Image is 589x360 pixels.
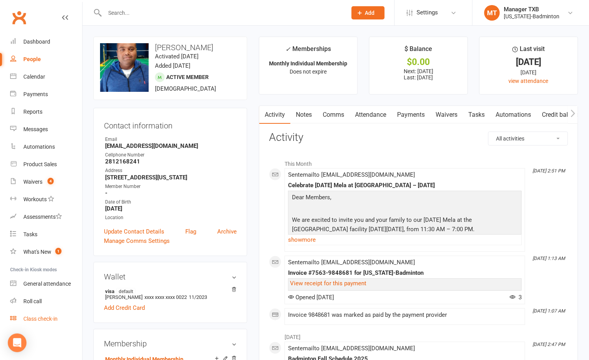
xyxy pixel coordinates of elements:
div: [US_STATE]-Badminton [504,13,559,20]
div: Assessments [23,214,62,220]
div: Memberships [286,44,331,58]
button: Add [352,6,385,19]
strong: Monthly Individual Membership [269,60,348,67]
a: Manage Comms Settings [104,236,170,246]
a: Automations [10,138,82,156]
a: Activity [259,106,290,124]
strong: visa [105,288,233,294]
h3: [PERSON_NAME] [100,43,241,52]
div: General attendance [23,281,71,287]
p: We are excited to invite you and your family to our [DATE] Mela at the [GEOGRAPHIC_DATA] facility... [290,215,520,236]
div: Manager TXB [504,6,559,13]
span: 3 [510,294,522,301]
div: Date of Birth [105,198,237,206]
a: Workouts [10,191,82,208]
a: Dashboard [10,33,82,51]
a: Notes [290,106,317,124]
i: ✓ [286,46,291,53]
span: Sent email to [EMAIL_ADDRESS][DOMAIN_NAME] [288,345,415,352]
div: Class check-in [23,316,58,322]
span: Opened [DATE] [288,294,334,301]
a: Reports [10,103,82,121]
div: Reports [23,109,42,115]
a: Payments [10,86,82,103]
li: [DATE] [269,329,568,341]
span: Settings [417,4,438,21]
div: Tasks [23,231,37,237]
a: Roll call [10,293,82,310]
div: [DATE] [487,58,571,66]
div: Location [105,214,237,221]
i: [DATE] 1:13 AM [533,256,565,261]
a: Calendar [10,68,82,86]
div: Invoice #7563-9848681 for [US_STATE]-Badminton [288,270,522,276]
div: Waivers [23,179,42,185]
span: 11/2023 [189,294,207,300]
div: Payments [23,91,48,97]
div: What's New [23,249,51,255]
a: show more [288,234,522,245]
div: MT [484,5,500,21]
img: image1671304152.png [100,43,149,92]
p: Dear Members, [290,193,520,204]
div: Celebrate [DATE] Mela at [GEOGRAPHIC_DATA] – [DATE] [288,182,522,189]
li: This Month [269,156,568,168]
div: Address [105,167,237,174]
div: Automations [23,144,55,150]
div: Member Number [105,183,237,190]
a: Attendance [350,106,392,124]
span: Does not expire [290,68,327,75]
strong: - [105,190,237,197]
a: Waivers [430,106,463,124]
span: 4 [47,178,54,184]
h3: Wallet [104,272,237,281]
span: [DEMOGRAPHIC_DATA] [155,85,216,92]
h3: Activity [269,132,568,144]
a: Automations [490,106,536,124]
strong: [STREET_ADDRESS][US_STATE] [105,174,237,181]
span: Sent email to [EMAIL_ADDRESS][DOMAIN_NAME] [288,259,415,266]
a: Comms [317,106,350,124]
div: Cellphone Number [105,151,237,159]
a: Archive [217,227,237,236]
strong: [DATE] [105,205,237,212]
a: View receipt for this payment [290,280,366,287]
a: What's New1 [10,243,82,261]
i: [DATE] 2:47 PM [533,342,565,347]
div: [DATE] [487,68,571,77]
input: Search... [102,7,341,18]
div: Dashboard [23,39,50,45]
a: Assessments [10,208,82,226]
span: xxxx xxxx xxxx 0022 [144,294,187,300]
time: Activated [DATE] [155,53,199,60]
a: Waivers 4 [10,173,82,191]
a: Class kiosk mode [10,310,82,328]
li: [PERSON_NAME] [104,287,237,301]
strong: 2812168241 [105,158,237,165]
a: Credit balance [536,106,587,124]
div: Calendar [23,74,45,80]
a: view attendance [509,78,549,84]
a: Product Sales [10,156,82,173]
a: Add Credit Card [104,303,145,313]
div: $0.00 [376,58,461,66]
span: default [116,288,135,294]
strong: [EMAIL_ADDRESS][DOMAIN_NAME] [105,142,237,149]
a: Tasks [10,226,82,243]
div: People [23,56,41,62]
a: Clubworx [9,8,29,27]
div: Invoice 9848681 was marked as paid by the payment provider [288,312,522,318]
span: Sent email to [EMAIL_ADDRESS][DOMAIN_NAME] [288,171,415,178]
span: Active member [166,74,209,80]
div: Product Sales [23,161,57,167]
div: Messages [23,126,48,132]
p: Next: [DATE] Last: [DATE] [376,68,461,81]
div: Email [105,136,237,143]
a: Update Contact Details [104,227,164,236]
i: [DATE] 2:51 PM [533,168,565,174]
span: 1 [55,248,62,255]
div: Last visit [512,44,545,58]
a: Payments [392,106,430,124]
h3: Contact information [104,118,237,130]
a: Flag [185,227,196,236]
